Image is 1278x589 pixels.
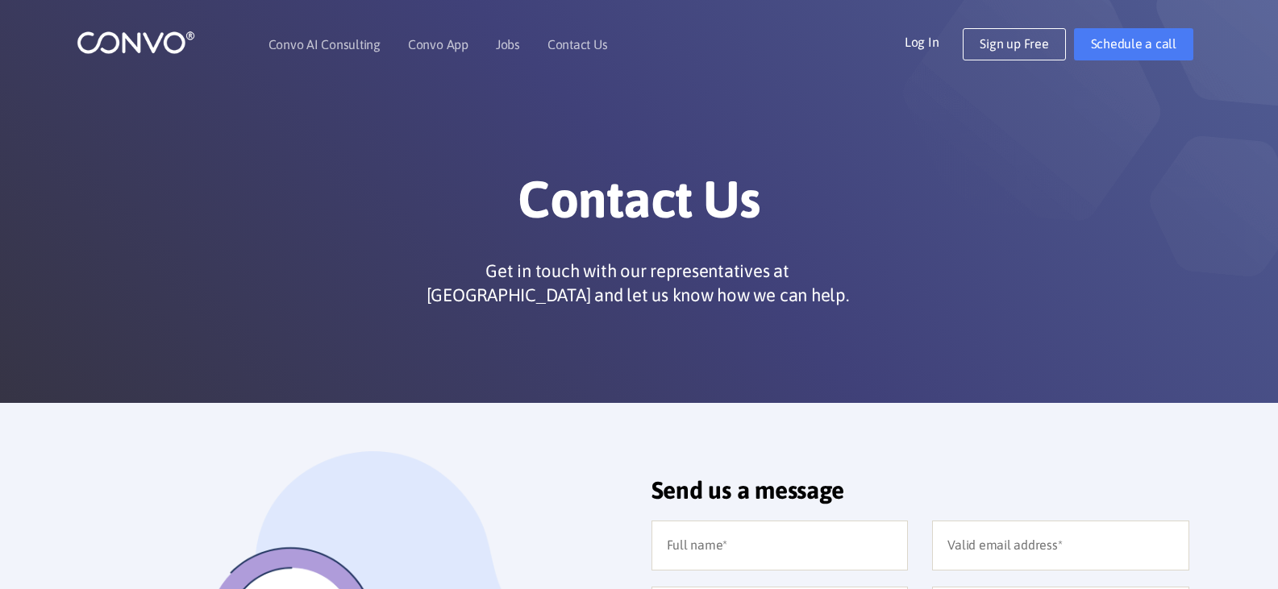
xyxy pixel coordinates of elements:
img: logo_1.png [77,30,195,55]
a: Contact Us [547,38,608,51]
a: Schedule a call [1074,28,1193,60]
a: Convo App [408,38,468,51]
a: Sign up Free [963,28,1065,60]
a: Jobs [496,38,520,51]
a: Convo AI Consulting [269,38,381,51]
p: Get in touch with our representatives at [GEOGRAPHIC_DATA] and let us know how we can help. [420,259,855,307]
h2: Send us a message [651,475,1190,516]
a: Log In [905,28,964,54]
h1: Contact Us [192,168,1087,243]
input: Full name* [651,521,909,570]
input: Valid email address* [932,521,1189,570]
